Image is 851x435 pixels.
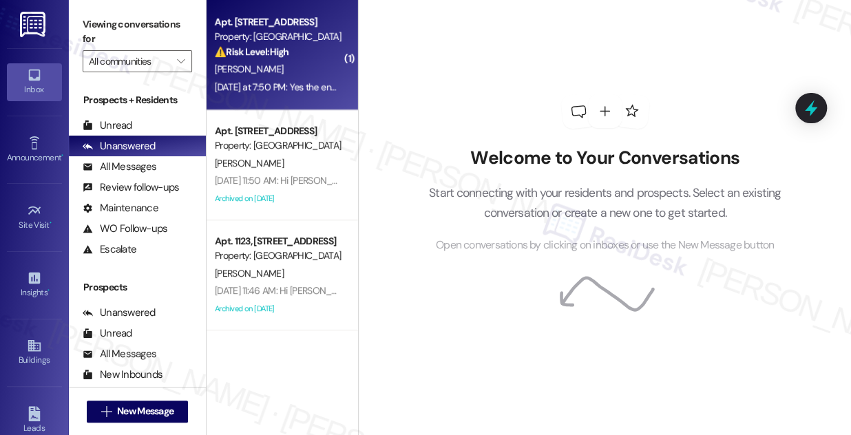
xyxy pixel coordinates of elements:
a: Buildings [7,334,62,371]
input: All communities [89,50,170,72]
div: Unread [83,326,132,341]
h2: Welcome to Your Conversations [408,147,802,169]
div: Apt. [STREET_ADDRESS] [215,15,342,30]
a: Insights • [7,266,62,304]
label: Viewing conversations for [83,14,192,50]
div: Archived on [DATE] [213,190,344,207]
span: • [50,218,52,228]
div: All Messages [83,160,156,174]
a: Site Visit • [7,199,62,236]
div: All Messages [83,347,156,361]
div: [DATE] at 7:50 PM: Yes the end of July [215,81,365,93]
span: • [48,286,50,295]
div: Archived on [DATE] [213,300,344,317]
div: Review follow-ups [83,180,179,195]
div: Escalate [83,242,136,257]
div: Maintenance [83,201,158,215]
div: Unanswered [83,306,156,320]
span: • [61,151,63,160]
div: Unanswered [83,139,156,153]
a: Inbox [7,63,62,100]
span: [PERSON_NAME] [215,267,284,279]
div: Property: [GEOGRAPHIC_DATA] [215,138,342,153]
div: Apt. [STREET_ADDRESS] [215,124,342,138]
div: Prospects [69,280,206,295]
p: Start connecting with your residents and prospects. Select an existing conversation or create a n... [408,183,802,222]
div: Property: [GEOGRAPHIC_DATA] [215,30,342,44]
div: WO Follow-ups [83,222,167,236]
div: New Inbounds [83,368,162,382]
span: [PERSON_NAME] [215,63,284,75]
img: ResiDesk Logo [20,12,48,37]
span: [PERSON_NAME] [215,157,284,169]
div: Unread [83,118,132,133]
strong: ⚠️ Risk Level: High [215,45,289,58]
div: Apt. 1123, [STREET_ADDRESS] [215,234,342,248]
div: Prospects + Residents [69,93,206,107]
div: Property: [GEOGRAPHIC_DATA] [215,248,342,263]
span: Open conversations by clicking on inboxes or use the New Message button [436,237,774,254]
i:  [177,56,185,67]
